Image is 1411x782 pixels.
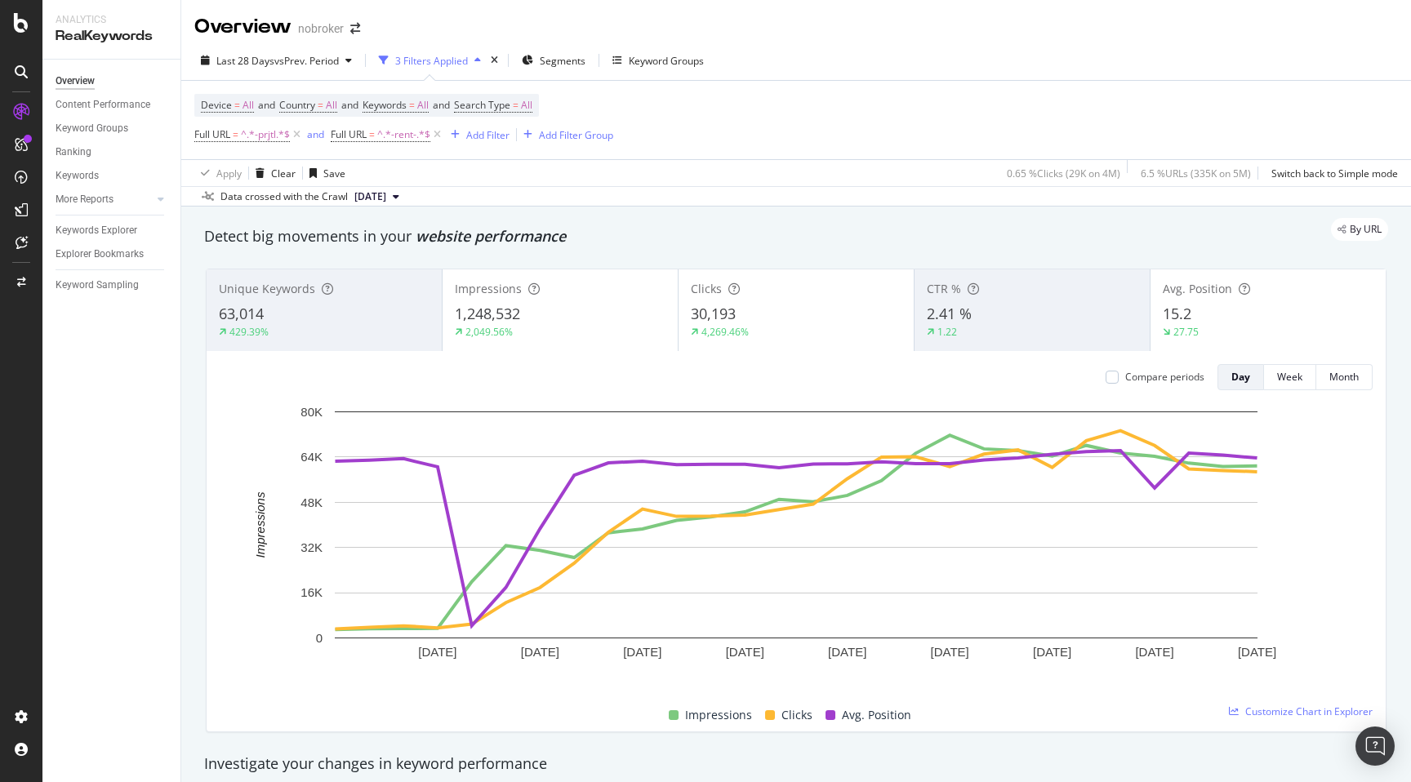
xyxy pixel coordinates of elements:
[318,98,323,112] span: =
[517,125,613,144] button: Add Filter Group
[1135,645,1173,659] text: [DATE]
[372,47,487,73] button: 3 Filters Applied
[1355,726,1395,766] div: Open Intercom Messenger
[56,144,169,161] a: Ranking
[606,47,710,73] button: Keyword Groups
[444,125,510,144] button: Add Filter
[56,277,169,294] a: Keyword Sampling
[487,52,501,69] div: times
[931,645,969,659] text: [DATE]
[56,96,150,113] div: Content Performance
[521,645,559,659] text: [DATE]
[56,13,167,27] div: Analytics
[56,27,167,46] div: RealKeywords
[56,167,169,184] a: Keywords
[1329,370,1359,384] div: Month
[234,98,240,112] span: =
[323,167,345,180] div: Save
[1231,370,1250,384] div: Day
[216,54,274,68] span: Last 28 Days
[56,191,153,208] a: More Reports
[455,281,522,296] span: Impressions
[395,54,468,68] div: 3 Filters Applied
[243,94,254,117] span: All
[233,127,238,141] span: =
[466,128,510,142] div: Add Filter
[781,705,812,725] span: Clicks
[521,94,532,117] span: All
[691,304,736,323] span: 30,193
[1141,167,1251,180] div: 6.5 % URLs ( 335K on 5M )
[56,191,114,208] div: More Reports
[253,491,267,558] text: Impressions
[219,281,315,296] span: Unique Keywords
[726,645,764,659] text: [DATE]
[1173,325,1199,339] div: 27.75
[363,98,407,112] span: Keywords
[56,73,95,90] div: Overview
[1033,645,1071,659] text: [DATE]
[513,98,519,112] span: =
[369,127,375,141] span: =
[828,645,866,659] text: [DATE]
[316,631,323,645] text: 0
[300,450,323,464] text: 64K
[455,304,520,323] span: 1,248,532
[377,123,430,146] span: ^.*-rent-.*$
[229,325,269,339] div: 429.39%
[249,160,296,186] button: Clear
[220,403,1373,686] div: A chart.
[1229,704,1373,718] a: Customize Chart in Explorer
[341,98,358,112] span: and
[454,98,510,112] span: Search Type
[691,281,722,296] span: Clicks
[56,120,128,137] div: Keyword Groups
[350,23,360,34] div: arrow-right-arrow-left
[348,187,406,207] button: [DATE]
[1350,224,1382,234] span: By URL
[354,189,386,204] span: 2025 Sep. 1st
[465,325,513,339] div: 2,049.56%
[201,98,232,112] span: Device
[1245,704,1373,718] span: Customize Chart in Explorer
[1163,304,1191,323] span: 15.2
[701,325,749,339] div: 4,269.46%
[937,325,957,339] div: 1.22
[623,645,661,659] text: [DATE]
[540,54,585,68] span: Segments
[1264,364,1316,390] button: Week
[271,167,296,180] div: Clear
[685,705,752,725] span: Impressions
[326,94,337,117] span: All
[274,54,339,68] span: vs Prev. Period
[417,94,429,117] span: All
[539,128,613,142] div: Add Filter Group
[194,13,292,41] div: Overview
[409,98,415,112] span: =
[298,20,344,37] div: nobroker
[56,167,99,184] div: Keywords
[204,753,1388,775] div: Investigate your changes in keyword performance
[300,495,323,509] text: 48K
[515,47,592,73] button: Segments
[1217,364,1264,390] button: Day
[303,160,345,186] button: Save
[307,127,324,141] div: and
[56,246,144,263] div: Explorer Bookmarks
[56,222,169,239] a: Keywords Explorer
[56,96,169,113] a: Content Performance
[1271,167,1398,180] div: Switch back to Simple mode
[194,127,230,141] span: Full URL
[1331,218,1388,241] div: legacy label
[56,120,169,137] a: Keyword Groups
[927,281,961,296] span: CTR %
[56,246,169,263] a: Explorer Bookmarks
[241,123,290,146] span: ^.*-prjtl.*$
[842,705,911,725] span: Avg. Position
[300,585,323,599] text: 16K
[216,167,242,180] div: Apply
[629,54,704,68] div: Keyword Groups
[220,189,348,204] div: Data crossed with the Crawl
[1316,364,1373,390] button: Month
[1265,160,1398,186] button: Switch back to Simple mode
